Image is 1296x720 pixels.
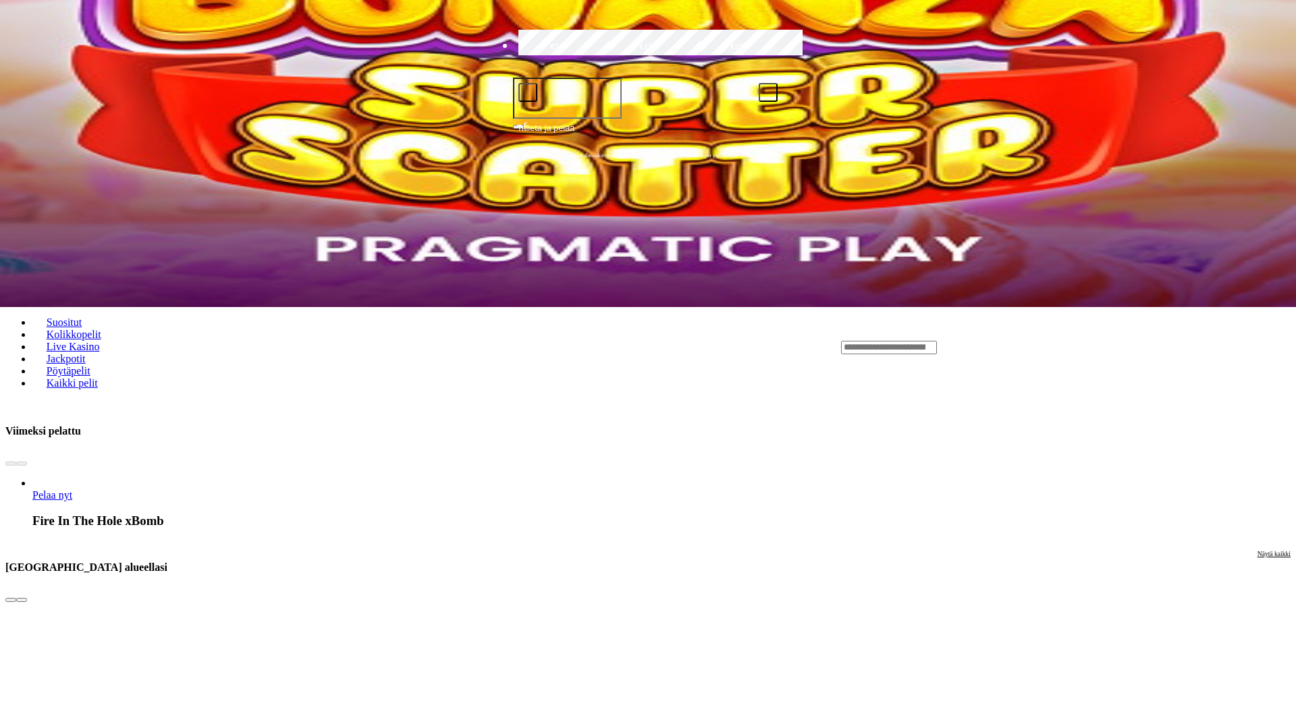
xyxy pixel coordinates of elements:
[16,598,27,602] button: next slide
[41,377,103,389] span: Kaikki pelit
[41,316,87,328] span: Suositut
[513,121,783,146] button: Talleta ja pelaa
[32,312,96,333] a: Suositut
[32,489,72,501] span: Pelaa nyt
[524,120,528,128] span: €
[515,28,599,67] label: €50
[5,561,167,574] h3: [GEOGRAPHIC_DATA] alueellasi
[5,294,814,400] nav: Lobby
[41,341,105,352] span: Live Kasino
[518,83,537,102] button: minus icon
[41,365,96,377] span: Pöytäpelit
[5,598,16,602] button: prev slide
[5,462,16,466] button: prev slide
[697,28,781,67] label: €250
[841,341,937,354] input: Search
[1258,550,1291,584] a: Näytä kaikki
[1258,550,1291,557] span: Näytä kaikki
[32,361,104,381] a: Pöytäpelit
[663,84,667,97] span: €
[32,337,113,357] a: Live Kasino
[32,325,115,345] a: Kolikkopelit
[32,489,72,501] a: Fire In The Hole xBomb
[5,424,81,437] h3: Viimeksi pelattu
[41,353,91,364] span: Jackpotit
[32,373,112,393] a: Kaikki pelit
[5,281,1291,413] header: Lobby
[759,83,778,102] button: plus icon
[606,28,690,67] label: €150
[41,329,107,340] span: Kolikkopelit
[517,121,574,146] span: Talleta ja pelaa
[32,349,99,369] a: Jackpotit
[16,462,27,466] button: next slide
